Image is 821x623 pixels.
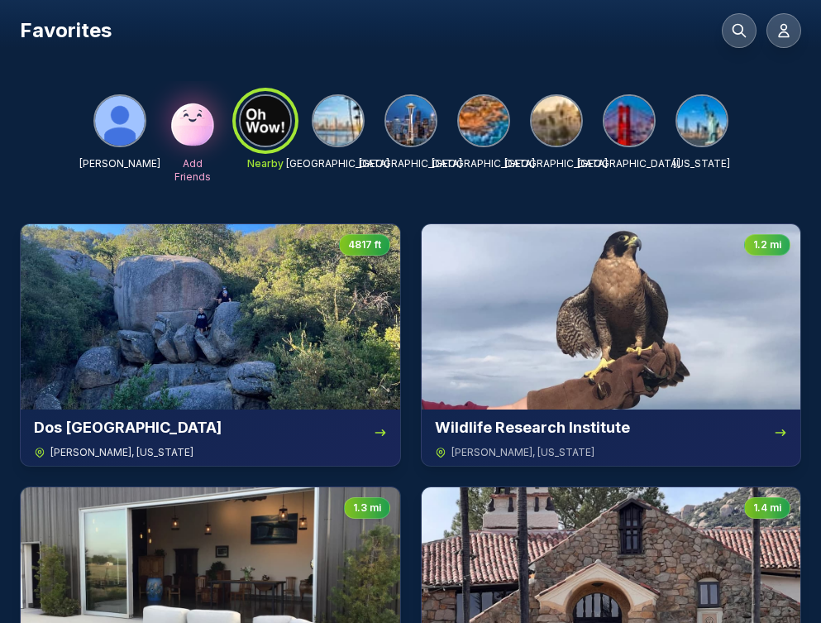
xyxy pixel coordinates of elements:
[432,157,535,170] p: [GEOGRAPHIC_DATA]
[20,17,112,44] h1: Favorites
[604,96,654,146] img: San Francisco
[353,501,381,515] span: 1.3 mi
[166,94,219,147] img: Add Friends
[451,446,594,459] span: [PERSON_NAME] , [US_STATE]
[286,157,389,170] p: [GEOGRAPHIC_DATA]
[21,224,400,410] img: Dos Picos County Park
[677,96,727,146] img: New York
[50,446,193,459] span: [PERSON_NAME] , [US_STATE]
[753,238,781,252] span: 1.2 mi
[386,96,436,146] img: Seattle
[313,96,363,146] img: San Diego
[673,157,730,170] p: [US_STATE]
[577,157,680,170] p: [GEOGRAPHIC_DATA]
[504,157,608,170] p: [GEOGRAPHIC_DATA]
[95,96,145,146] img: Matthew Miller
[34,416,222,439] h3: Dos [GEOGRAPHIC_DATA]
[79,157,160,170] p: [PERSON_NAME]
[753,501,781,515] span: 1.4 mi
[359,157,462,170] p: [GEOGRAPHIC_DATA]
[247,157,284,170] p: Nearby
[435,416,630,439] h3: Wildlife Research Institute
[348,238,381,252] span: 4817 ft
[166,157,219,184] p: Add Friends
[532,96,581,146] img: Los Angeles
[459,96,508,146] img: Orange County
[422,224,801,410] img: Wildlife Research Institute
